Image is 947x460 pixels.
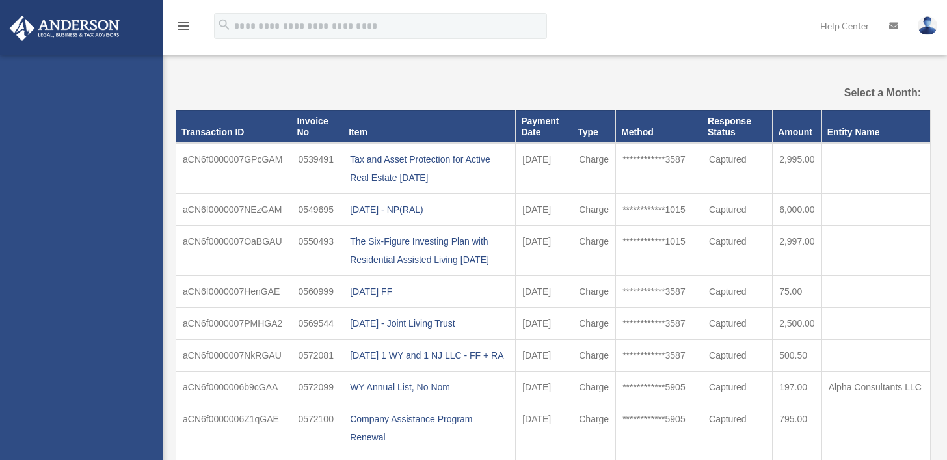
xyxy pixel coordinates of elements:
th: Method [616,110,702,143]
td: 75.00 [773,276,822,308]
td: 2,995.00 [773,143,822,194]
td: [DATE] [516,276,572,308]
td: 0549695 [291,194,343,226]
div: Tax and Asset Protection for Active Real Estate [DATE] [350,150,509,187]
td: Charge [572,308,616,340]
td: [DATE] [516,194,572,226]
td: Captured [702,194,773,226]
td: 0572100 [291,403,343,453]
td: Charge [572,276,616,308]
th: Item [343,110,516,143]
div: [DATE] - NP(RAL) [350,200,509,219]
td: Captured [702,340,773,372]
td: Captured [702,372,773,403]
div: WY Annual List, No Nom [350,378,509,396]
td: aCN6f0000007HenGAE [176,276,291,308]
td: 0572099 [291,372,343,403]
div: [DATE] - Joint Living Trust [350,314,509,332]
td: aCN6f0000006b9cGAA [176,372,291,403]
td: Charge [572,143,616,194]
td: 2,500.00 [773,308,822,340]
td: 197.00 [773,372,822,403]
div: [DATE] 1 WY and 1 NJ LLC - FF + RA [350,346,509,364]
td: Captured [702,226,773,276]
td: 0569544 [291,308,343,340]
th: Entity Name [821,110,930,143]
td: [DATE] [516,403,572,453]
td: [DATE] [516,340,572,372]
th: Response Status [702,110,773,143]
td: Captured [702,143,773,194]
td: Captured [702,276,773,308]
td: 0539491 [291,143,343,194]
i: search [217,18,232,32]
td: 0572081 [291,340,343,372]
th: Transaction ID [176,110,291,143]
td: Captured [702,308,773,340]
td: Charge [572,226,616,276]
td: [DATE] [516,372,572,403]
td: aCN6f0000007PMHGA2 [176,308,291,340]
td: [DATE] [516,226,572,276]
td: 0560999 [291,276,343,308]
th: Invoice No [291,110,343,143]
i: menu [176,18,191,34]
div: The Six-Figure Investing Plan with Residential Assisted Living [DATE] [350,232,509,269]
td: 0550493 [291,226,343,276]
img: Anderson Advisors Platinum Portal [6,16,124,41]
td: 795.00 [773,403,822,453]
td: Charge [572,403,616,453]
td: Captured [702,403,773,453]
td: 6,000.00 [773,194,822,226]
div: Company Assistance Program Renewal [350,410,509,446]
td: Alpha Consultants LLC [821,372,930,403]
td: aCN6f0000007NEzGAM [176,194,291,226]
div: [DATE] FF [350,282,509,301]
td: Charge [572,372,616,403]
td: aCN6f0000007NkRGAU [176,340,291,372]
th: Amount [773,110,822,143]
a: menu [176,23,191,34]
td: aCN6f0000007GPcGAM [176,143,291,194]
td: 500.50 [773,340,822,372]
label: Select a Month: [815,84,922,102]
td: 2,997.00 [773,226,822,276]
td: aCN6f0000006Z1qGAE [176,403,291,453]
td: Charge [572,194,616,226]
img: User Pic [918,16,937,35]
th: Type [572,110,616,143]
td: [DATE] [516,143,572,194]
td: Charge [572,340,616,372]
td: aCN6f0000007OaBGAU [176,226,291,276]
th: Payment Date [516,110,572,143]
td: [DATE] [516,308,572,340]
